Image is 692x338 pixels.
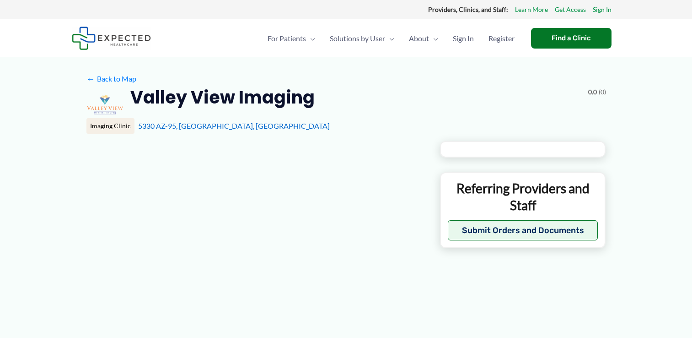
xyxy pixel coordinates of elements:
[445,22,481,55] a: Sign In
[260,22,322,55] a: For PatientsMenu Toggle
[448,180,598,213] p: Referring Providers and Staff
[453,22,474,55] span: Sign In
[86,72,136,86] a: ←Back to Map
[448,220,598,240] button: Submit Orders and Documents
[593,4,612,16] a: Sign In
[429,22,438,55] span: Menu Toggle
[72,27,151,50] img: Expected Healthcare Logo - side, dark font, small
[130,86,315,109] h2: Valley View Imaging
[322,22,402,55] a: Solutions by UserMenu Toggle
[481,22,522,55] a: Register
[402,22,445,55] a: AboutMenu Toggle
[555,4,586,16] a: Get Access
[515,4,548,16] a: Learn More
[330,22,385,55] span: Solutions by User
[306,22,315,55] span: Menu Toggle
[599,86,606,98] span: (0)
[138,121,330,130] a: 5330 AZ-95, [GEOGRAPHIC_DATA], [GEOGRAPHIC_DATA]
[488,22,515,55] span: Register
[86,74,95,83] span: ←
[531,28,612,49] a: Find a Clinic
[409,22,429,55] span: About
[428,5,508,13] strong: Providers, Clinics, and Staff:
[588,86,597,98] span: 0.0
[260,22,522,55] nav: Primary Site Navigation
[385,22,394,55] span: Menu Toggle
[268,22,306,55] span: For Patients
[86,118,134,134] div: Imaging Clinic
